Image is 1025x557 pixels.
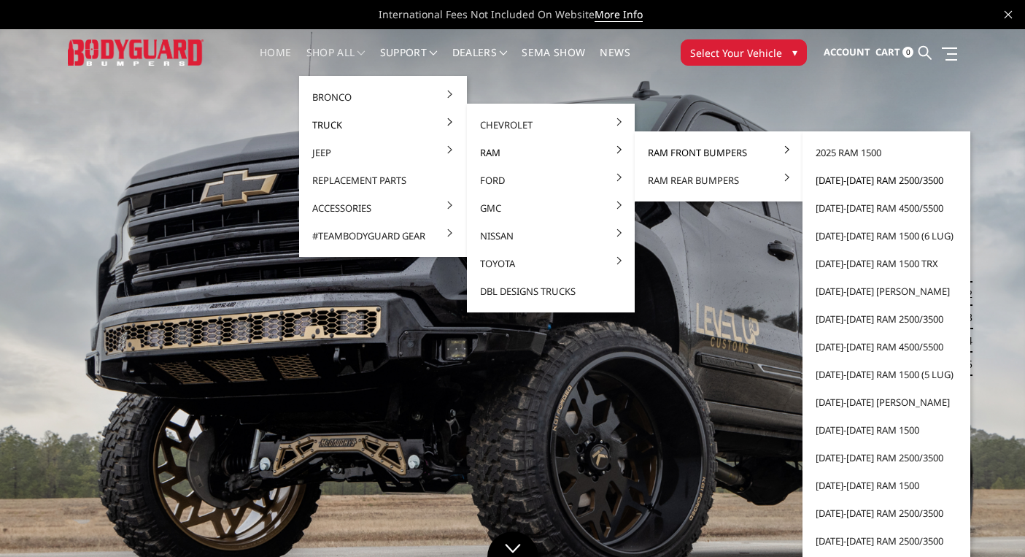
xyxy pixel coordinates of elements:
[824,45,870,58] span: Account
[595,7,643,22] a: More Info
[808,305,964,333] a: [DATE]-[DATE] Ram 2500/3500
[808,194,964,222] a: [DATE]-[DATE] Ram 4500/5500
[68,39,204,66] img: BODYGUARD BUMPERS
[473,139,629,166] a: Ram
[808,139,964,166] a: 2025 Ram 1500
[306,47,365,76] a: shop all
[808,472,964,499] a: [DATE]-[DATE] Ram 1500
[452,47,508,76] a: Dealers
[522,47,585,76] a: SEMA Show
[641,139,797,166] a: Ram Front Bumpers
[875,33,913,72] a: Cart 0
[600,47,630,76] a: News
[808,416,964,444] a: [DATE]-[DATE] Ram 1500
[958,259,972,283] button: 1 of 5
[305,222,461,250] a: #TeamBodyguard Gear
[487,531,538,557] a: Click to Down
[473,222,629,250] a: Nissan
[473,111,629,139] a: Chevrolet
[305,166,461,194] a: Replacement Parts
[305,111,461,139] a: Truck
[958,329,972,353] button: 4 of 5
[875,45,900,58] span: Cart
[641,166,797,194] a: Ram Rear Bumpers
[473,166,629,194] a: Ford
[808,527,964,555] a: [DATE]-[DATE] Ram 2500/3500
[958,306,972,329] button: 3 of 5
[473,250,629,277] a: Toyota
[305,139,461,166] a: Jeep
[305,83,461,111] a: Bronco
[808,444,964,472] a: [DATE]-[DATE] Ram 2500/3500
[473,194,629,222] a: GMC
[808,277,964,305] a: [DATE]-[DATE] [PERSON_NAME]
[808,333,964,361] a: [DATE]-[DATE] Ram 4500/5500
[808,499,964,527] a: [DATE]-[DATE] Ram 2500/3500
[958,283,972,306] button: 2 of 5
[808,388,964,416] a: [DATE]-[DATE] [PERSON_NAME]
[380,47,438,76] a: Support
[260,47,291,76] a: Home
[902,47,913,58] span: 0
[473,277,629,305] a: DBL Designs Trucks
[808,250,964,277] a: [DATE]-[DATE] Ram 1500 TRX
[690,45,782,61] span: Select Your Vehicle
[808,222,964,250] a: [DATE]-[DATE] Ram 1500 (6 lug)
[808,361,964,388] a: [DATE]-[DATE] Ram 1500 (5 lug)
[958,353,972,376] button: 5 of 5
[824,33,870,72] a: Account
[305,194,461,222] a: Accessories
[792,45,797,60] span: ▾
[808,166,964,194] a: [DATE]-[DATE] Ram 2500/3500
[681,39,807,66] button: Select Your Vehicle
